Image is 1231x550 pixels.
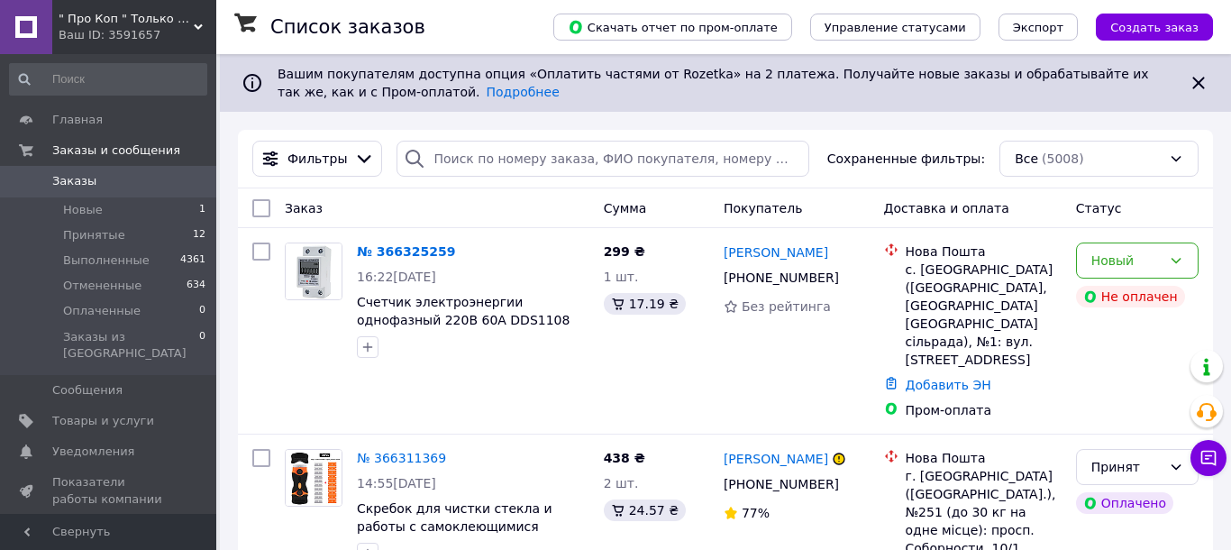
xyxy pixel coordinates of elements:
span: Все [1015,150,1038,168]
div: 17.19 ₴ [604,293,686,315]
span: Показатели работы компании [52,474,167,507]
span: " Про Коп " Только выгодные покупки ! [59,11,194,27]
span: Статус [1076,201,1122,215]
div: [PHONE_NUMBER] [720,472,843,497]
div: Новый [1091,251,1162,270]
button: Скачать отчет по пром-оплате [553,14,792,41]
span: Заказы [52,173,96,189]
img: Фото товару [286,450,342,506]
div: Пром-оплата [906,401,1062,419]
span: Отмененные [63,278,141,294]
button: Чат с покупателем [1190,440,1226,476]
span: 77% [742,506,770,520]
span: 4361 [180,252,205,269]
div: Ваш ID: 3591657 [59,27,216,43]
span: Заказ [285,201,323,215]
span: 16:22[DATE] [357,270,436,284]
div: с. [GEOGRAPHIC_DATA] ([GEOGRAPHIC_DATA], [GEOGRAPHIC_DATA] [GEOGRAPHIC_DATA] сільрада), №1: вул. ... [906,261,1062,369]
span: Сумма [604,201,647,215]
span: 0 [199,329,205,362]
a: Создать заказ [1078,19,1213,33]
span: Оплаченные [63,303,141,319]
span: Выполненные [63,252,150,269]
span: 2 шт. [604,476,639,490]
span: Новые [63,202,103,218]
span: Вашим покупателям доступна опция «Оплатить частями от Rozetka» на 2 платежа. Получайте новые зака... [278,67,1149,99]
span: Заказы и сообщения [52,142,180,159]
span: Сохраненные фильтры: [827,150,985,168]
span: 1 [199,202,205,218]
div: [PHONE_NUMBER] [720,265,843,290]
span: Принятые [63,227,125,243]
span: Сообщения [52,382,123,399]
span: Создать заказ [1110,21,1199,34]
div: Оплачено [1076,492,1173,514]
input: Поиск [9,63,207,96]
div: Нова Пошта [906,449,1062,467]
a: № 366311369 [357,451,446,465]
span: Управление статусами [825,21,966,34]
span: Фильтры [287,150,347,168]
input: Поиск по номеру заказа, ФИО покупателя, номеру телефона, Email, номеру накладной [397,141,809,177]
span: Уведомления [52,444,134,460]
a: Подробнее [487,85,560,99]
div: Нова Пошта [906,243,1062,261]
span: Покупатель [724,201,803,215]
span: Главная [52,112,103,128]
a: Счетчик электроэнергии однофазный 220В 60А DDS1108 на din рейку. [357,295,570,345]
a: Фото товару [285,449,342,507]
span: 12 [193,227,205,243]
span: 634 [187,278,205,294]
img: Фото товару [286,243,342,299]
div: 24.57 ₴ [604,500,686,521]
span: Заказы из [GEOGRAPHIC_DATA] [63,329,199,362]
div: Принят [1091,457,1162,477]
a: [PERSON_NAME] [724,450,828,468]
div: Не оплачен [1076,286,1185,307]
a: [PERSON_NAME] [724,243,828,261]
span: 1 шт. [604,270,639,284]
span: Без рейтинга [742,299,831,314]
span: 14:55[DATE] [357,476,436,490]
span: (5008) [1042,151,1084,166]
a: Фото товару [285,243,342,300]
span: 299 ₴ [604,244,645,259]
button: Управление статусами [810,14,980,41]
span: 0 [199,303,205,319]
span: Скачать отчет по пром-оплате [568,19,778,35]
button: Создать заказ [1096,14,1213,41]
span: Товары и услуги [52,413,154,429]
span: Экспорт [1013,21,1063,34]
span: Доставка и оплата [884,201,1009,215]
button: Экспорт [998,14,1078,41]
span: 438 ₴ [604,451,645,465]
h1: Список заказов [270,16,425,38]
a: Добавить ЭН [906,378,991,392]
a: № 366325259 [357,244,455,259]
